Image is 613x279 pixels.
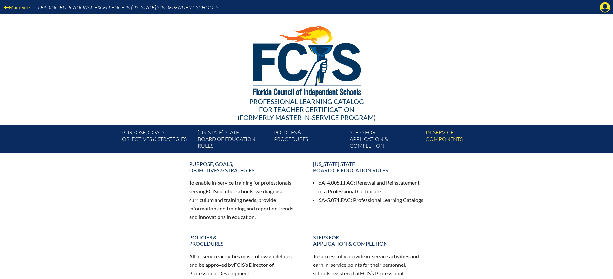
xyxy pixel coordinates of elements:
svg: Manage account [600,2,610,13]
img: FCISlogo221.eps [239,14,375,104]
span: FCIS [360,270,371,276]
a: Policies &Procedures [271,128,347,153]
div: Professional Learning Catalog (formerly Master In-service Program) [117,98,496,121]
span: FAC [341,197,351,203]
a: Steps forapplication & completion [347,128,423,153]
span: FCIS [234,262,245,268]
span: FAC [344,180,354,186]
p: All in-service activities must follow guidelines and be approved by ’s Director of Professional D... [189,252,300,278]
a: [US_STATE] StateBoard of Education rules [195,128,271,153]
span: FCIS [206,188,217,194]
a: Purpose, goals,objectives & strategies [185,158,304,176]
a: Purpose, goals,objectives & strategies [119,128,195,153]
a: [US_STATE] StateBoard of Education rules [309,158,428,176]
a: Main Site [1,3,33,12]
li: 6A-5.071, : Professional Learning Catalogs [318,196,424,204]
p: To enable in-service training for professionals serving member schools, we diagnose curriculum an... [189,179,300,221]
a: Steps forapplication & completion [309,232,428,249]
a: In-servicecomponents [423,128,499,153]
a: Policies &Procedures [185,232,304,249]
span: for Teacher Certification [259,105,354,113]
li: 6A-4.0051, : Renewal and Reinstatement of a Professional Certificate [318,179,424,196]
